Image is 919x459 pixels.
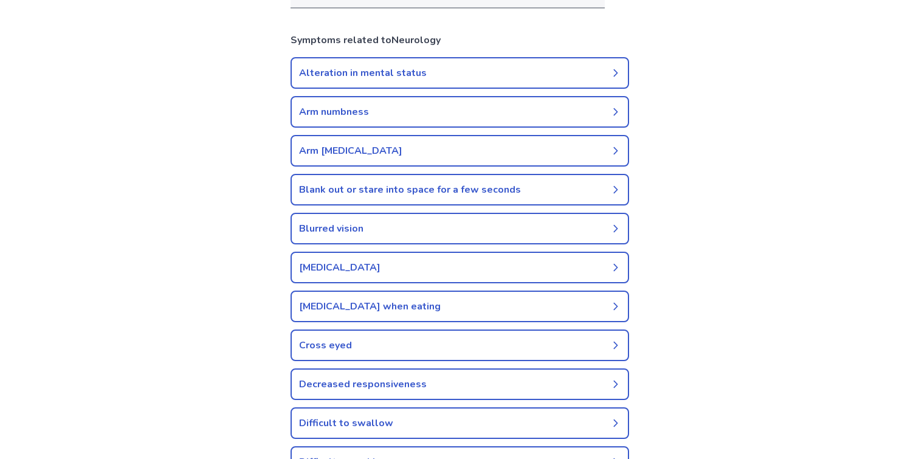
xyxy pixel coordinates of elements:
[291,57,629,89] a: Alteration in mental status
[291,330,629,361] a: Cross eyed
[291,407,629,439] a: Difficult to swallow
[291,174,629,205] a: Blank out or stare into space for a few seconds
[291,368,629,400] a: Decreased responsiveness
[291,291,629,322] a: [MEDICAL_DATA] when eating
[291,33,629,47] h2: Symptoms related to Neurology
[291,135,629,167] a: Arm [MEDICAL_DATA]
[291,213,629,244] a: Blurred vision
[291,252,629,283] a: [MEDICAL_DATA]
[291,96,629,128] a: Arm numbness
